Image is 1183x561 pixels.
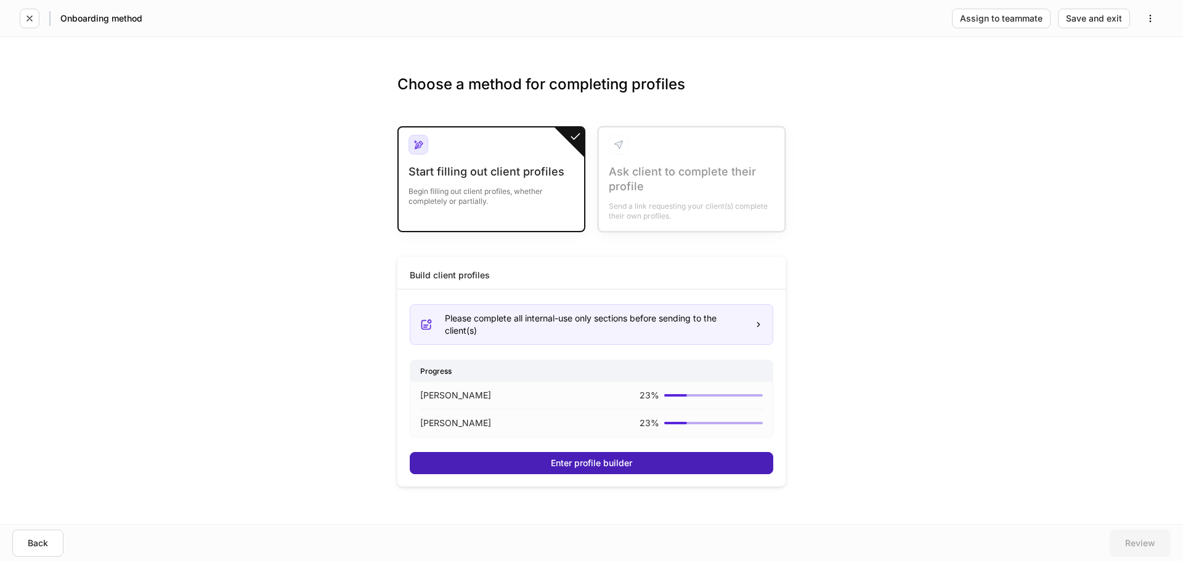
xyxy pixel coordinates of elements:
[397,75,786,114] h3: Choose a method for completing profiles
[410,452,773,474] button: Enter profile builder
[410,360,773,382] div: Progress
[551,459,632,467] div: Enter profile builder
[12,530,63,557] button: Back
[420,417,491,429] p: [PERSON_NAME]
[1058,9,1130,28] button: Save and exit
[410,269,490,281] div: Build client profiles
[445,312,744,337] div: Please complete all internal-use only sections before sending to the client(s)
[28,539,48,547] div: Back
[640,389,659,402] p: 23 %
[1066,14,1122,23] div: Save and exit
[960,14,1043,23] div: Assign to teammate
[409,179,574,206] div: Begin filling out client profiles, whether completely or partially.
[60,12,142,25] h5: Onboarding method
[420,389,491,402] p: [PERSON_NAME]
[409,164,574,179] div: Start filling out client profiles
[952,9,1051,28] button: Assign to teammate
[640,417,659,429] p: 23 %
